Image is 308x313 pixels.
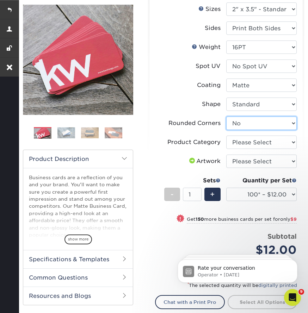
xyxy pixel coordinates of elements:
[210,189,215,200] span: +
[197,81,221,89] div: Coating
[23,287,133,305] h2: Resources and Blogs
[226,176,297,185] div: Quantity per Set
[164,176,221,185] div: Sets
[298,289,304,295] span: 9
[167,138,221,146] div: Product Category
[198,5,221,13] div: Sizes
[167,245,308,294] iframe: Intercom notifications message
[171,189,174,200] span: -
[228,295,297,309] a: Select All Options
[192,43,221,51] div: Weight
[179,215,181,223] span: !
[187,217,297,224] small: Get more business cards per set for
[205,24,221,32] div: Sides
[232,242,297,258] div: $12.00
[290,217,297,222] span: $9
[168,119,221,127] div: Rounded Corners
[23,150,133,168] h2: Product Description
[105,127,122,138] img: Business Cards 04
[196,217,204,222] strong: 150
[196,62,221,70] div: Spot UV
[267,232,297,240] strong: Subtotal
[34,125,51,142] img: Business Cards 01
[23,268,133,287] h2: Common Questions
[280,217,297,222] span: only
[57,127,75,138] img: Business Cards 02
[23,250,133,268] h2: Specifications & Templates
[284,289,301,306] iframe: Intercom live chat
[155,295,224,309] a: Chat with a Print Pro
[23,5,133,115] img: Matte 01
[81,127,99,138] img: Business Cards 03
[202,100,221,108] div: Shape
[64,234,92,244] span: show more
[188,157,221,165] div: Artwork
